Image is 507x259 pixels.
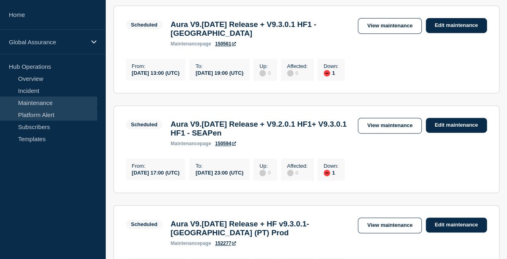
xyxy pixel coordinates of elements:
a: View maintenance [358,18,421,34]
a: Edit maintenance [426,218,487,232]
p: Up : [259,63,271,69]
a: Edit maintenance [426,118,487,133]
p: Down : [324,63,339,69]
p: From : [132,163,180,169]
p: page [170,141,211,146]
div: disabled [259,70,266,76]
div: 0 [259,69,271,76]
div: [DATE] 13:00 (UTC) [132,69,180,76]
div: [DATE] 19:00 (UTC) [195,69,243,76]
p: To : [195,163,243,169]
a: View maintenance [358,218,421,233]
a: 150561 [215,41,236,47]
div: 0 [287,69,308,76]
h3: Aura V9.[DATE] Release + HF v9.3.0.1- [GEOGRAPHIC_DATA] (PT) Prod [170,220,350,237]
div: Scheduled [131,221,158,227]
div: Scheduled [131,121,158,127]
div: 1 [324,69,339,76]
div: 1 [324,169,339,176]
div: Scheduled [131,22,158,28]
div: [DATE] 17:00 (UTC) [132,169,180,176]
p: Global Assurance [9,39,86,45]
p: page [170,41,211,47]
a: 150594 [215,141,236,146]
p: Affected : [287,63,308,69]
p: Down : [324,163,339,169]
p: page [170,240,211,246]
div: [DATE] 23:00 (UTC) [195,169,243,176]
p: From : [132,63,180,69]
div: disabled [287,70,294,76]
a: View maintenance [358,118,421,134]
a: Edit maintenance [426,18,487,33]
div: 0 [259,169,271,176]
div: down [324,170,330,176]
h3: Aura V9.[DATE] Release + V9.2.0.1 HF1+ V9.3.0.1 HF1 - SEAPen [170,120,350,138]
h3: Aura V9.[DATE] Release + V9.3.0.1 HF1 - [GEOGRAPHIC_DATA] [170,20,350,38]
a: 152277 [215,240,236,246]
p: To : [195,63,243,69]
div: disabled [287,170,294,176]
p: Affected : [287,163,308,169]
span: maintenance [170,240,200,246]
span: maintenance [170,141,200,146]
div: down [324,70,330,76]
p: Up : [259,163,271,169]
span: maintenance [170,41,200,47]
div: disabled [259,170,266,176]
div: 0 [287,169,308,176]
